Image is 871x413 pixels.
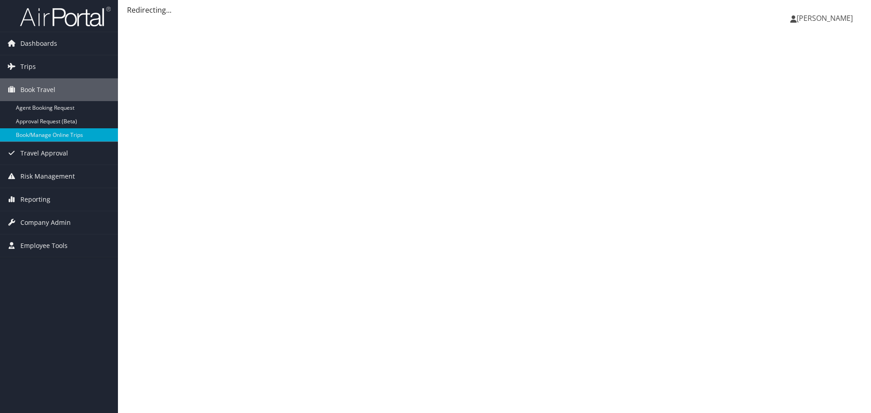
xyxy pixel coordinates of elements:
[790,5,862,32] a: [PERSON_NAME]
[20,55,36,78] span: Trips
[20,32,57,55] span: Dashboards
[20,165,75,188] span: Risk Management
[797,13,853,23] span: [PERSON_NAME]
[20,234,68,257] span: Employee Tools
[20,211,71,234] span: Company Admin
[20,142,68,165] span: Travel Approval
[127,5,862,15] div: Redirecting...
[20,6,111,27] img: airportal-logo.png
[20,188,50,211] span: Reporting
[20,78,55,101] span: Book Travel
